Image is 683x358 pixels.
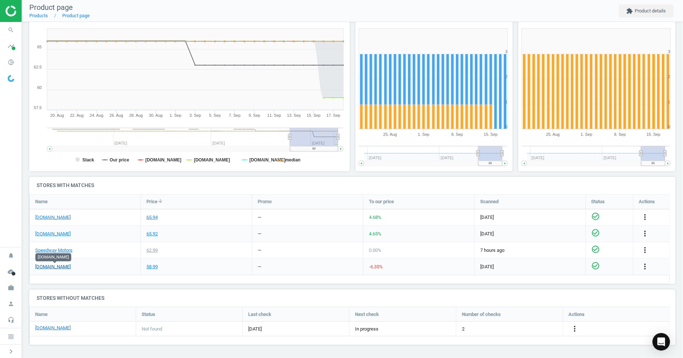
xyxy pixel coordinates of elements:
i: check_circle_outline [591,228,600,237]
span: Next check [355,311,379,318]
div: 62.99 [146,247,158,254]
div: 65.92 [146,231,158,237]
img: wGWNvw8QSZomAAAAABJRU5ErkJggg== [8,75,14,82]
tspan: [DOMAIN_NAME] [145,157,182,163]
text: 2 [505,74,507,79]
div: 58.99 [146,264,158,270]
i: pie_chart_outlined [4,55,18,69]
a: [DOMAIN_NAME] [35,325,71,331]
tspan: 22. Aug [70,113,83,118]
button: more_vert [571,324,579,334]
i: more_vert [641,262,650,271]
span: Number of checks [462,311,501,318]
span: Not found [142,326,162,332]
span: Actions [569,311,585,318]
text: 3 [668,49,671,54]
span: To our price [369,198,394,205]
a: Product page [62,13,90,18]
i: check_circle_outline [591,212,600,221]
span: Promo [258,198,272,205]
span: Actions [639,198,655,205]
i: extension [627,8,633,14]
div: 65.94 [146,214,158,221]
text: 1 [668,100,671,104]
a: [DOMAIN_NAME] [35,231,71,237]
tspan: 25. Aug [546,132,560,137]
i: more_vert [571,324,579,333]
tspan: Our price [110,157,130,163]
i: chevron_right [7,347,15,356]
tspan: 1. Sep [418,132,429,137]
text: 1 [505,100,507,104]
text: 60 [37,85,42,90]
text: 0 [668,124,671,129]
text: 2 [668,74,671,79]
tspan: [DOMAIN_NAME] [194,157,230,163]
button: extensionProduct details [619,4,674,18]
tspan: 15. Sep [484,132,498,137]
h4: Stores with matches [29,177,676,194]
button: more_vert [641,246,650,255]
tspan: 13. Sep [287,113,301,118]
button: more_vert [641,213,650,222]
text: 65 [37,45,42,49]
tspan: 15. Sep [307,113,321,118]
text: 57.5 [34,105,42,110]
tspan: 24. Aug [90,113,103,118]
tspan: 26. Aug [109,113,123,118]
span: 4.68 % [369,215,381,220]
tspan: 1. Sep [170,113,182,118]
i: headset_mic [4,313,18,327]
tspan: 15. Sep [647,132,661,137]
span: Price [146,198,157,205]
text: 0 [505,124,507,129]
span: -6.35 % [369,264,383,269]
span: Name [35,311,48,318]
h4: Stores without matches [29,290,676,307]
tspan: 17. Sep [326,113,340,118]
tspan: 25. Aug [383,132,397,137]
div: [DOMAIN_NAME] [36,253,71,261]
i: more_vert [641,229,650,238]
span: 4.65 % [369,231,381,236]
tspan: median [285,157,301,163]
tspan: 1. Sep [581,132,593,137]
a: Products [29,13,48,18]
a: [DOMAIN_NAME] [35,264,71,270]
i: check_circle_outline [591,261,600,270]
tspan: 3. Sep [190,113,201,118]
span: [DATE] [480,214,580,221]
div: — [258,214,261,221]
span: [DATE] [480,231,580,237]
tspan: 30. Aug [149,113,163,118]
i: search [4,23,18,37]
i: timeline [4,39,18,53]
span: Status [591,198,605,205]
text: 62.5 [34,65,42,69]
tspan: 9. Sep [249,113,260,118]
button: more_vert [641,229,650,239]
i: work [4,281,18,295]
tspan: Stack [82,157,94,163]
a: [DOMAIN_NAME] [35,214,71,221]
img: ajHJNr6hYgQAAAAASUVORK5CYII= [5,5,57,16]
span: Scanned [480,198,499,205]
span: In progress [355,326,378,332]
span: 2 [462,326,464,332]
span: Status [142,311,155,318]
i: more_vert [641,246,650,254]
i: notifications [4,249,18,262]
button: chevron_right [2,347,20,356]
i: person [4,297,18,311]
i: arrow_downward [157,198,163,204]
tspan: 8. Sep [614,132,626,137]
span: Last check [248,311,271,318]
tspan: 7. Sep [229,113,240,118]
button: more_vert [641,262,650,272]
tspan: 11. Sep [267,113,281,118]
tspan: 8. Sep [451,132,463,137]
div: — [258,247,261,254]
span: 0.00 % [369,247,381,253]
span: [DATE] [248,326,344,332]
i: check_circle_outline [591,245,600,254]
